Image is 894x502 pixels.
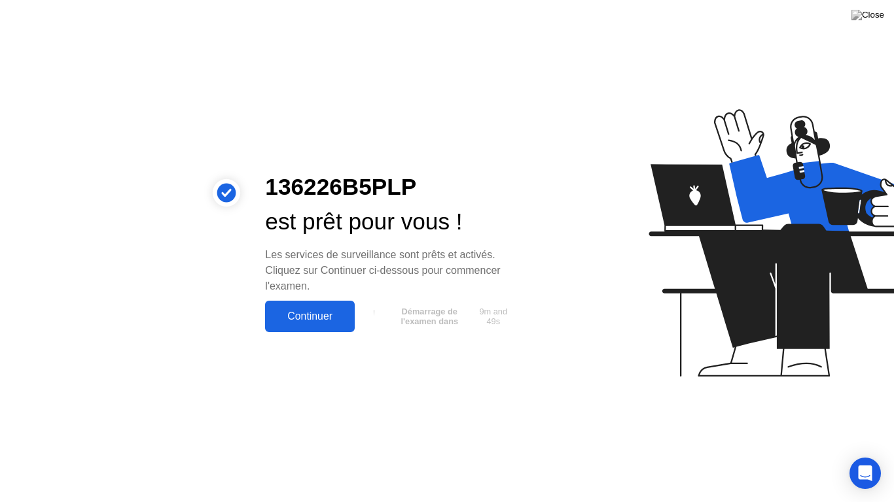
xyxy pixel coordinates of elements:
[851,10,884,20] img: Close
[269,310,351,322] div: Continuer
[265,205,515,239] div: est prêt pour vous !
[476,307,510,326] span: 9m and 49s
[265,301,355,332] button: Continuer
[849,458,881,489] div: Open Intercom Messenger
[265,170,515,205] div: 136226B5PLP
[265,247,515,294] div: Les services de surveillance sont prêts et activés. Cliquez sur Continuer ci-dessous pour commenc...
[361,304,515,329] button: Démarrage de l'examen dans9m and 49s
